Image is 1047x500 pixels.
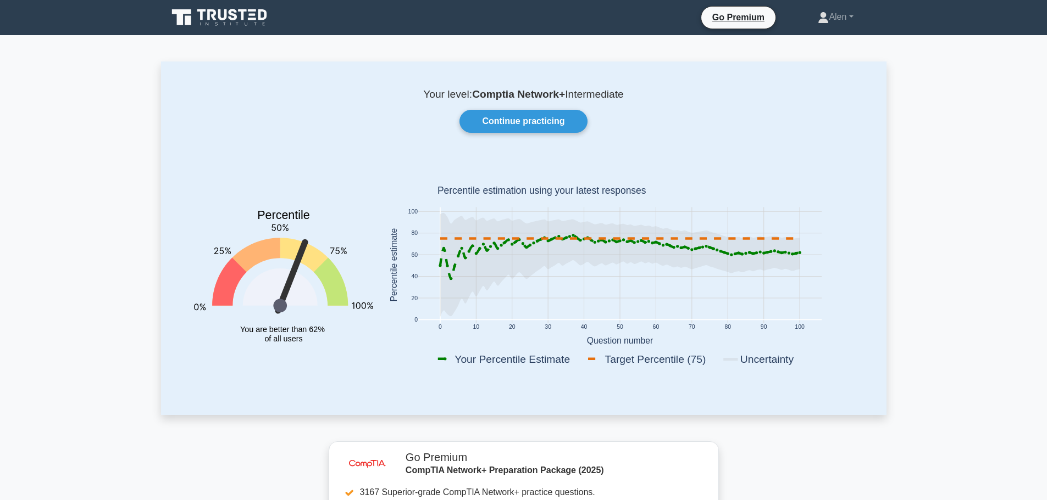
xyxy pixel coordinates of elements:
[411,252,418,258] text: 60
[411,295,418,301] text: 20
[187,88,860,101] p: Your level: Intermediate
[437,186,646,196] text: Percentile estimation using your latest responses
[652,324,659,330] text: 60
[706,10,771,24] a: Go Premium
[795,324,805,330] text: 100
[580,324,587,330] text: 40
[689,324,695,330] text: 70
[389,228,398,302] text: Percentile estimate
[586,336,653,345] text: Question number
[408,209,418,215] text: 100
[617,324,623,330] text: 50
[473,324,479,330] text: 10
[508,324,515,330] text: 20
[724,324,731,330] text: 80
[414,317,418,323] text: 0
[264,334,302,343] tspan: of all users
[545,324,551,330] text: 30
[459,110,587,133] a: Continue practicing
[240,325,325,334] tspan: You are better than 62%
[411,231,418,237] text: 80
[257,209,310,222] text: Percentile
[411,274,418,280] text: 40
[472,88,565,100] b: Comptia Network+
[438,324,441,330] text: 0
[760,324,767,330] text: 90
[791,6,879,28] a: Alen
